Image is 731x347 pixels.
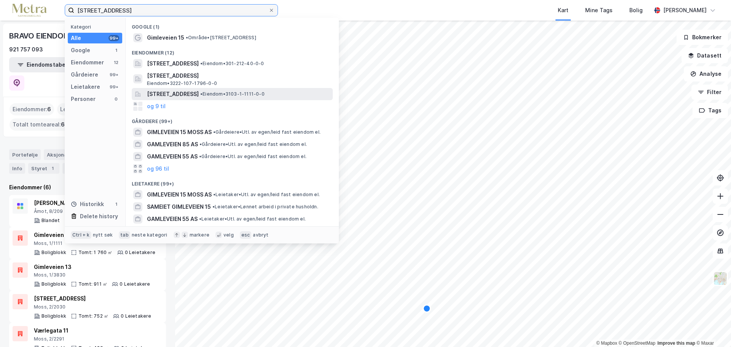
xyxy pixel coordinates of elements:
[113,201,119,207] div: 1
[213,129,321,135] span: Gårdeiere • Utl. av egen/leid fast eiendom el.
[9,149,41,160] div: Portefølje
[147,202,211,211] span: SAMEIET GIMLEVEIEN 15
[147,140,198,149] span: GAMLEVEIEN 85 AS
[619,341,656,346] a: OpenStreetMap
[126,112,339,126] div: Gårdeiere (99+)
[663,6,707,15] div: [PERSON_NAME]
[93,232,113,238] div: nytt søk
[41,217,60,224] div: Blandet
[9,183,166,192] div: Eiendommer (6)
[34,230,155,240] div: Gimleveien 15
[113,59,119,66] div: 12
[240,231,252,239] div: esc
[47,105,51,114] span: 6
[199,154,201,159] span: •
[682,48,728,63] button: Datasett
[658,341,695,346] a: Improve this map
[212,204,318,210] span: Leietaker • Lønnet arbeid i private husholdn.
[213,129,215,135] span: •
[253,232,268,238] div: avbryt
[34,198,149,208] div: [PERSON_NAME] vei 9
[147,102,166,111] button: og 9 til
[71,58,104,67] div: Eiendommer
[147,164,169,173] button: og 96 til
[34,304,152,310] div: Moss, 2/2030
[113,96,119,102] div: 0
[126,44,339,58] div: Eiendommer (12)
[57,103,111,115] div: Leide lokasjoner :
[34,262,150,272] div: Gimleveien 13
[186,35,188,40] span: •
[147,71,330,80] span: [STREET_ADDRESS]
[126,175,339,189] div: Leietakere (99+)
[147,33,184,42] span: Gimleveien 15
[200,141,202,147] span: •
[10,118,86,131] div: Totalt tomteareal :
[71,70,98,79] div: Gårdeiere
[147,59,199,68] span: [STREET_ADDRESS]
[71,200,104,209] div: Historikk
[71,34,81,43] div: Alle
[109,35,119,41] div: 99+
[78,249,113,256] div: Tomt: 1 760 ㎡
[41,281,66,287] div: Boligblokk
[109,84,119,90] div: 99+
[558,6,568,15] div: Kart
[713,271,728,286] img: Z
[199,216,306,222] span: Leietaker • Utl. av egen/leid fast eiendom el.
[78,313,109,319] div: Tomt: 752 ㎡
[119,231,130,239] div: tab
[34,208,149,214] div: Åmot, 8/209
[147,214,198,224] span: GAMLEVEIEN 55 AS
[147,128,212,137] span: GIMLEVEIEN 15 MOSS AS
[125,249,155,256] div: 0 Leietakere
[190,232,209,238] div: markere
[691,85,728,100] button: Filter
[34,294,152,303] div: [STREET_ADDRESS]
[9,30,114,42] div: BRAVO EIENDOMSDRIFT NUF
[585,6,613,15] div: Mine Tags
[199,154,306,160] span: Gårdeiere • Utl. av egen/leid fast eiendom el.
[120,281,150,287] div: 0 Leietakere
[121,313,151,319] div: 0 Leietakere
[71,24,122,30] div: Kategori
[693,103,728,118] button: Tags
[147,90,199,99] span: [STREET_ADDRESS]
[49,165,56,172] div: 1
[9,45,43,54] div: 921 757 093
[34,336,152,342] div: Moss, 2/2291
[61,120,83,129] span: 6 895 ㎡
[12,4,46,17] img: metra-logo.256734c3b2bbffee19d4.png
[44,149,80,160] div: Aksjonærer
[34,326,152,335] div: Værlegata 11
[71,46,90,55] div: Google
[126,18,339,32] div: Google (1)
[41,313,66,319] div: Boligblokk
[71,82,100,91] div: Leietakere
[200,141,307,147] span: Gårdeiere • Utl. av egen/leid fast eiendom el.
[186,35,256,41] span: Område • [STREET_ADDRESS]
[200,61,264,67] span: Eiendom • 301-212-40-0-0
[80,212,118,221] div: Delete history
[78,281,107,287] div: Tomt: 911 ㎡
[200,91,265,97] span: Eiendom • 3103-1-1111-0-0
[200,61,203,66] span: •
[9,163,25,174] div: Info
[9,57,77,72] button: Eiendomstabell
[677,30,728,45] button: Bokmerker
[693,310,731,347] div: Kontrollprogram for chat
[132,232,168,238] div: neste kategori
[41,249,66,256] div: Boligblokk
[71,94,96,104] div: Personer
[684,66,728,82] button: Analyse
[28,163,59,174] div: Styret
[424,305,430,312] div: Map marker
[199,216,201,222] span: •
[213,192,215,197] span: •
[113,47,119,53] div: 1
[10,103,54,115] div: Eiendommer :
[109,72,119,78] div: 99+
[212,204,215,209] span: •
[74,5,268,16] input: Søk på adresse, matrikkel, gårdeiere, leietakere eller personer
[223,232,234,238] div: velg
